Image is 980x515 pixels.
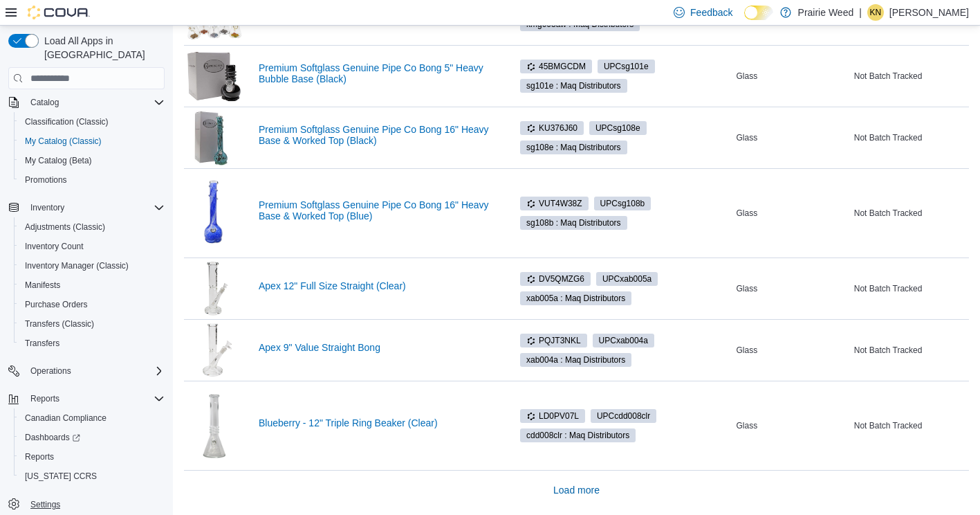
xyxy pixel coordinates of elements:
[851,68,969,84] div: Not Batch Tracked
[25,94,165,111] span: Catalog
[734,280,851,297] div: Glass
[25,174,67,186] span: Promotions
[19,133,107,150] a: My Catalog (Classic)
[602,273,651,285] span: UPC xab005a
[30,499,60,510] span: Settings
[690,6,732,19] span: Feedback
[548,476,605,504] button: Load more
[14,408,170,428] button: Canadian Compliance
[187,323,242,378] img: Apex 9" Value Straight Bong
[14,151,170,170] button: My Catalog (Beta)
[19,468,102,485] a: [US_STATE] CCRS
[19,172,165,188] span: Promotions
[851,417,969,434] div: Not Batch Tracked
[520,353,631,367] span: xab004a : Maq Distributors
[39,34,165,62] span: Load All Apps in [GEOGRAPHIC_DATA]
[526,60,586,73] span: 45BMGCDM
[526,141,621,154] span: sg108e : Maq Distributors
[14,314,170,334] button: Transfers (Classic)
[187,48,242,104] img: Premium Softglass Genuine Pipe Co Bong 5" Heavy Bubble Base (Black)
[19,257,134,274] a: Inventory Manager (Classic)
[25,363,165,379] span: Operations
[187,110,242,165] img: Premium Softglass Genuine Pipe Co Bong 16" Heavy Base & Worked Top (Black)
[25,413,107,424] span: Canadian Compliance
[19,172,73,188] a: Promotions
[25,199,70,216] button: Inventory
[734,68,851,84] div: Glass
[25,390,165,407] span: Reports
[19,277,66,293] a: Manifests
[14,447,170,467] button: Reports
[526,292,625,305] span: xab005a : Maq Distributors
[259,342,495,353] a: Apex 9" Value Straight Bong
[14,334,170,353] button: Transfers
[19,277,165,293] span: Manifests
[526,217,621,229] span: sg108b : Maq Distributors
[526,410,579,422] span: LD0PV07L
[30,365,71,377] span: Operations
[19,449,165,465] span: Reports
[520,334,587,347] span: PQJT3NKL
[526,80,621,92] span: sg101e : Maq Distributors
[25,136,102,147] span: My Catalog (Classic)
[19,468,165,485] span: Washington CCRS
[589,121,647,135] span: UPCsg108e
[25,432,80,443] span: Dashboards
[19,410,165,426] span: Canadian Compliance
[594,197,651,210] span: UPCsg108b
[30,393,59,404] span: Reports
[14,237,170,256] button: Inventory Count
[25,496,66,513] a: Settings
[859,4,862,21] p: |
[30,97,59,108] span: Catalog
[520,409,585,423] span: LD0PV07L
[259,199,495,222] a: Premium Softglass Genuine Pipe Co Bong 16" Heavy Base & Worked Top (Blue)
[734,205,851,222] div: Glass
[19,316,165,332] span: Transfers (Classic)
[14,275,170,295] button: Manifests
[851,280,969,297] div: Not Batch Tracked
[870,4,882,21] span: KN
[25,155,92,166] span: My Catalog (Beta)
[593,334,654,347] span: UPCxab004a
[25,199,165,216] span: Inventory
[187,172,242,255] img: Premium Softglass Genuine Pipe Co Bong 16" Heavy Base & Worked Top (Blue)
[25,451,54,462] span: Reports
[889,4,969,21] p: [PERSON_NAME]
[19,114,114,130] a: Classification (Classic)
[19,219,111,235] a: Adjustments (Classic)
[526,122,577,134] span: KU376J60
[19,296,93,313] a: Purchase Orders
[19,133,165,150] span: My Catalog (Classic)
[14,256,170,275] button: Inventory Manager (Classic)
[19,152,165,169] span: My Catalog (Beta)
[744,20,745,21] span: Dark Mode
[25,260,129,271] span: Inventory Manager (Classic)
[25,471,97,482] span: [US_STATE] CCRS
[520,216,627,230] span: sg108b : Maq Distributors
[19,335,165,352] span: Transfers
[520,60,592,73] span: 45BMGCDM
[259,62,495,84] a: Premium Softglass Genuine Pipe Co Bong 5" Heavy Bubble Base (Black)
[520,428,636,442] span: cdd008clr : Maq Distributors
[28,6,90,19] img: Cova
[14,467,170,486] button: [US_STATE] CCRS
[591,409,656,423] span: UPCcdd008clr
[526,334,581,347] span: PQJT3NKL
[25,280,60,291] span: Manifests
[25,116,109,127] span: Classification (Classic)
[520,291,631,305] span: xab005a : Maq Distributors
[19,316,100,332] a: Transfers (Classic)
[3,361,170,381] button: Operations
[595,122,640,134] span: UPC sg108e
[19,238,165,255] span: Inventory Count
[526,197,582,210] span: VUT4W38Z
[604,60,649,73] span: UPC sg101e
[25,390,65,407] button: Reports
[19,410,112,426] a: Canadian Compliance
[14,170,170,190] button: Promotions
[187,261,242,316] img: Apex 12" Full Size Straight (Clear)
[25,363,77,379] button: Operations
[520,272,591,286] span: DV5QMZG6
[14,428,170,447] a: Dashboards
